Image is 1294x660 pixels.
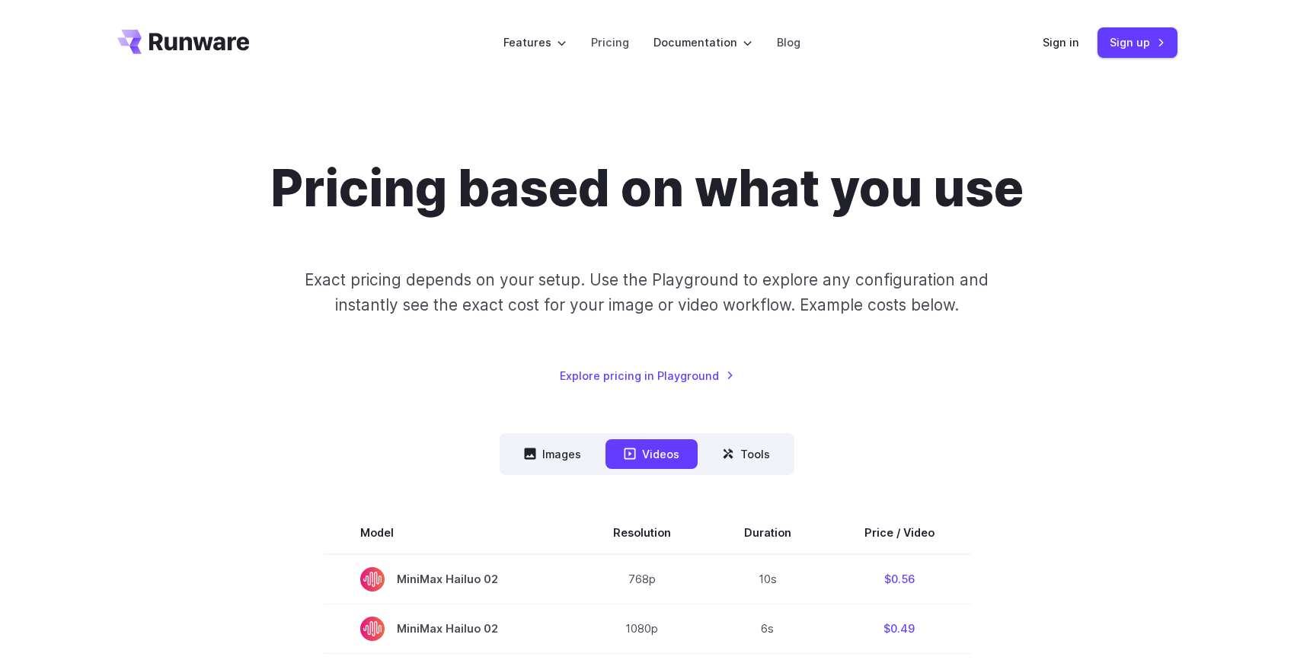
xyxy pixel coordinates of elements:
[360,567,540,591] span: MiniMax Hailuo 02
[360,617,540,641] span: MiniMax Hailuo 02
[560,367,734,384] a: Explore pricing in Playground
[117,30,250,54] a: Go to /
[1043,33,1079,51] a: Sign in
[324,512,577,554] th: Model
[708,512,828,554] th: Duration
[270,158,1024,218] h1: Pricing based on what you use
[503,33,567,51] label: Features
[708,604,828,653] td: 6s
[577,554,708,604] td: 768p
[828,554,971,604] td: $0.56
[828,512,971,554] th: Price / Video
[577,604,708,653] td: 1080p
[506,439,599,469] button: Images
[1098,27,1177,57] a: Sign up
[591,33,629,51] a: Pricing
[777,33,800,51] a: Blog
[276,267,1018,318] p: Exact pricing depends on your setup. Use the Playground to explore any configuration and instantl...
[708,554,828,604] td: 10s
[577,512,708,554] th: Resolution
[828,604,971,653] td: $0.49
[653,33,752,51] label: Documentation
[605,439,698,469] button: Videos
[704,439,788,469] button: Tools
